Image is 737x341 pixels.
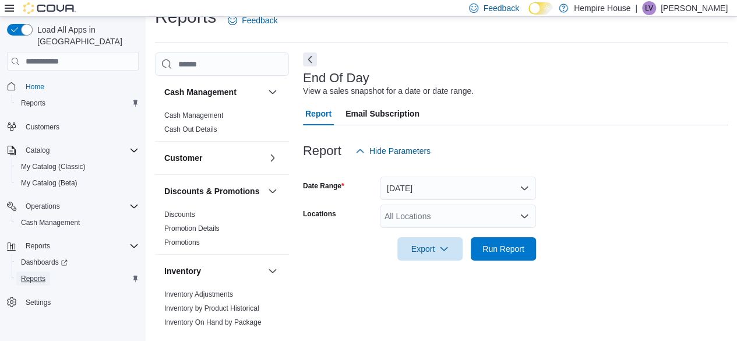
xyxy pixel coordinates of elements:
span: LV [645,1,653,15]
button: Cash Management [266,85,280,99]
span: Reports [16,272,139,286]
button: My Catalog (Classic) [12,159,143,175]
span: Catalog [21,143,139,157]
span: Export [404,237,456,261]
span: Home [21,79,139,93]
a: Promotion Details [164,224,220,233]
span: My Catalog (Beta) [21,178,77,188]
button: Reports [12,95,143,111]
a: Reports [16,272,50,286]
span: Load All Apps in [GEOGRAPHIC_DATA] [33,24,139,47]
span: Cash Out Details [164,125,217,134]
button: Export [397,237,463,261]
a: Discounts [164,210,195,219]
span: Settings [21,295,139,310]
button: Catalog [2,142,143,159]
label: Locations [303,209,336,219]
div: Discounts & Promotions [155,208,289,254]
span: Feedback [483,2,519,14]
a: Home [21,80,49,94]
div: Cash Management [155,108,289,141]
span: My Catalog (Beta) [16,176,139,190]
a: Inventory On Hand by Package [164,318,262,326]
button: Operations [2,198,143,215]
button: Inventory [164,265,263,277]
button: Discounts & Promotions [164,185,263,197]
a: Inventory Adjustments [164,290,233,298]
a: My Catalog (Beta) [16,176,82,190]
a: Feedback [223,9,282,32]
a: My Catalog (Classic) [16,160,90,174]
p: [PERSON_NAME] [661,1,728,15]
button: Reports [12,270,143,287]
a: Reports [16,96,50,110]
span: Home [26,82,44,92]
button: Next [303,52,317,66]
span: Feedback [242,15,277,26]
span: Operations [21,199,139,213]
span: Inventory by Product Historical [164,304,259,313]
span: Email Subscription [345,102,419,125]
span: Cash Management [164,111,223,120]
div: Lukas Vanwart [642,1,656,15]
span: Dashboards [21,258,68,267]
span: My Catalog (Classic) [21,162,86,171]
a: Settings [21,296,55,310]
h3: Cash Management [164,86,237,98]
button: Discounts & Promotions [266,184,280,198]
h3: Customer [164,152,202,164]
img: Cova [23,2,76,14]
span: Inventory On Hand by Package [164,318,262,327]
input: Dark Mode [528,2,553,15]
a: Cash Management [16,216,84,230]
p: | [635,1,637,15]
span: Inventory Adjustments [164,290,233,299]
button: Customers [2,118,143,135]
button: Hide Parameters [351,139,435,163]
button: Operations [21,199,65,213]
span: Reports [21,274,45,283]
div: View a sales snapshot for a date or date range. [303,85,474,97]
span: Cash Management [21,218,80,227]
a: Customers [21,120,64,134]
span: My Catalog (Classic) [16,160,139,174]
span: Catalog [26,146,50,155]
button: My Catalog (Beta) [12,175,143,191]
button: Open list of options [520,212,529,221]
button: Customer [164,152,263,164]
button: Reports [21,239,55,253]
span: Customers [21,119,139,134]
span: Operations [26,202,60,211]
span: Run Report [482,243,524,255]
a: Dashboards [16,255,72,269]
span: Hide Parameters [369,145,431,157]
h3: Inventory [164,265,201,277]
h3: Discounts & Promotions [164,185,259,197]
button: Inventory [266,264,280,278]
span: Reports [21,99,45,108]
a: Dashboards [12,254,143,270]
button: Cash Management [12,215,143,231]
label: Date Range [303,181,344,191]
h1: Reports [155,5,216,29]
button: [DATE] [380,177,536,200]
h3: Report [303,144,341,158]
span: Reports [21,239,139,253]
span: Dashboards [16,255,139,269]
span: Reports [16,96,139,110]
button: Catalog [21,143,54,157]
a: Cash Out Details [164,125,217,133]
button: Customer [266,151,280,165]
a: Cash Management [164,111,223,119]
p: Hempire House [574,1,630,15]
span: Promotion Details [164,224,220,233]
span: Report [305,102,332,125]
span: Reports [26,241,50,251]
span: Settings [26,298,51,307]
button: Home [2,78,143,94]
span: Cash Management [16,216,139,230]
a: Inventory by Product Historical [164,304,259,312]
nav: Complex example [7,73,139,341]
button: Run Report [471,237,536,261]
